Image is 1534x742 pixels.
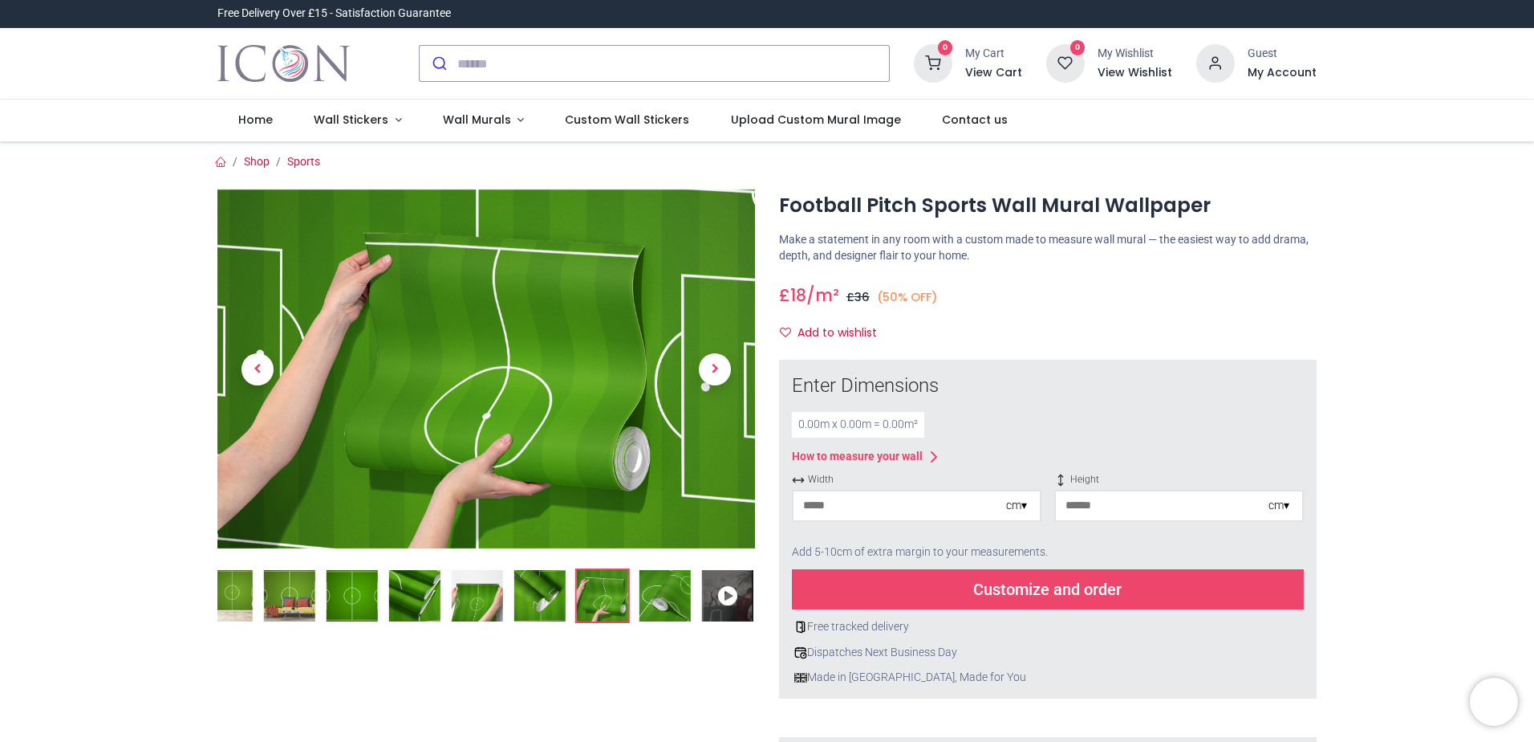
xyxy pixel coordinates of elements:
p: Make a statement in any room with a custom made to measure wall mural — the easiest way to add dr... [779,232,1317,263]
a: Shop [244,155,270,168]
span: Wall Stickers [314,112,388,128]
div: cm ▾ [1268,498,1289,514]
img: Extra product image [452,570,503,622]
span: 36 [854,289,870,305]
span: Next [699,353,731,385]
div: Enter Dimensions [792,373,1304,400]
sup: 0 [938,40,953,55]
span: Home [238,112,273,128]
span: 18 [790,283,806,307]
a: Sports [287,155,320,168]
div: My Cart [965,46,1022,62]
div: Add 5-10cm of extra margin to your measurements. [792,535,1304,570]
a: Next [675,243,755,495]
div: Free Delivery Over £15 - Satisfaction Guarantee [217,6,451,22]
span: Previous [241,353,274,385]
div: Dispatches Next Business Day [792,645,1304,661]
div: Customize and order [792,569,1304,609]
img: Extra product image [514,570,566,622]
img: Football Pitch Sports Wall Mural Wallpaper [201,570,253,622]
div: Made in [GEOGRAPHIC_DATA], Made for You [792,670,1304,686]
iframe: Brevo live chat [1470,678,1518,726]
div: How to measure your wall [792,449,923,465]
span: Contact us [942,112,1008,128]
a: 0 [914,56,952,69]
iframe: Customer reviews powered by Trustpilot [980,6,1317,22]
span: Wall Murals [443,112,511,128]
img: uk [794,671,807,684]
img: Product image [217,189,755,549]
h1: Football Pitch Sports Wall Mural Wallpaper [779,192,1317,219]
div: cm ▾ [1006,498,1027,514]
a: Previous [217,243,298,495]
img: Extra product image [577,570,628,622]
a: Logo of Icon Wall Stickers [217,41,350,86]
button: Add to wishlistAdd to wishlist [779,320,891,347]
span: /m² [806,283,839,307]
a: My Account [1248,65,1317,81]
img: WS-46995-03 [327,570,378,622]
a: Wall Murals [422,100,545,141]
img: WS-46995-02 [264,570,315,622]
span: £ [779,283,806,307]
a: 0 [1046,56,1085,69]
a: View Cart [965,65,1022,81]
span: Height [1054,473,1304,487]
sup: 0 [1070,40,1086,55]
div: My Wishlist [1098,46,1172,62]
div: Guest [1248,46,1317,62]
small: (50% OFF) [877,289,938,306]
span: £ [846,289,870,305]
span: Width [792,473,1041,487]
button: Submit [420,46,457,81]
div: Free tracked delivery [792,619,1304,635]
span: Custom Wall Stickers [565,112,689,128]
img: Extra product image [389,570,440,622]
i: Add to wishlist [780,327,791,338]
img: Extra product image [639,570,691,622]
a: Wall Stickers [293,100,422,141]
a: View Wishlist [1098,65,1172,81]
span: Upload Custom Mural Image [731,112,901,128]
img: Icon Wall Stickers [217,41,350,86]
div: 0.00 m x 0.00 m = 0.00 m² [792,412,924,438]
